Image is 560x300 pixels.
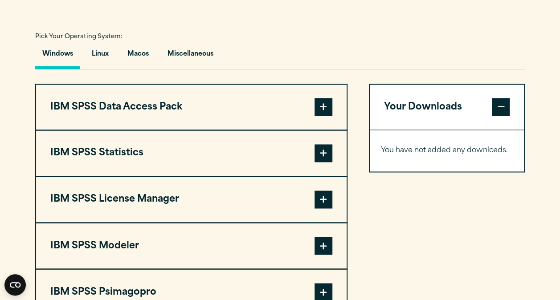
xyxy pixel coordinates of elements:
p: You have not added any downloads. [381,144,513,157]
span: Pick Your Operating System: [35,34,123,40]
button: Linux [85,44,116,69]
button: Macos [120,44,156,69]
button: IBM SPSS Modeler [36,223,347,268]
button: IBM SPSS Data Access Pack [36,85,347,130]
button: Open CMP widget [4,274,26,296]
button: IBM SPSS Statistics [36,130,347,176]
button: Windows [35,44,80,69]
button: IBM SPSS License Manager [36,177,347,222]
button: Your Downloads [370,85,524,130]
div: Your Downloads [370,130,524,171]
button: Miscellaneous [160,44,221,69]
